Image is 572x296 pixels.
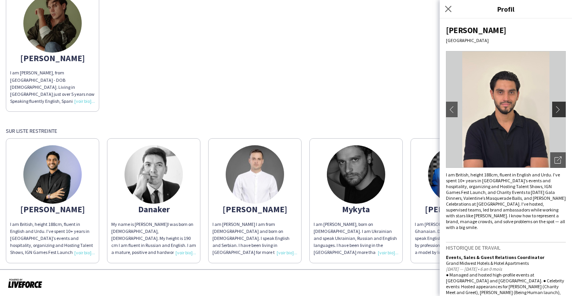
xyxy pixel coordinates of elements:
[446,254,566,260] div: Events, Sales & Guest Relations Coordinator
[111,221,196,256] div: My name is [PERSON_NAME]I was born on [DEMOGRAPHIC_DATA], [DEMOGRAPHIC_DATA]. My height is 190 cm...
[440,4,572,14] h3: Profil
[446,266,566,272] div: [DATE] — [DATE] • 6 an 0 mois
[226,145,284,204] img: thumb-6899adfe794ce.jpeg
[10,221,95,256] div: I am British, height 188cm, fluent in English and Urdu. I’ve spent 10+ years in [GEOGRAPHIC_DATA]...
[550,152,566,168] div: Ouvrir les photos pop-in
[446,51,566,168] img: Avatar ou photo de l'équipe
[6,127,566,134] div: Sur liste restreinte
[10,69,95,105] div: I am [PERSON_NAME], from [GEOGRAPHIC_DATA] - DOB [DEMOGRAPHIC_DATA]. Living in [GEOGRAPHIC_DATA] ...
[8,278,42,289] img: Propulsé par Liveforce
[428,145,486,204] img: thumb-1f3fa0a6-81b1-46d3-8b3f-f1257f6b88eb.jpg
[446,172,566,230] div: I am British, height 188cm, fluent in English and Urdu. I’ve spent 10+ years in [GEOGRAPHIC_DATA]...
[212,221,297,256] div: I am [PERSON_NAME] I am from [DEMOGRAPHIC_DATA] and born on [DEMOGRAPHIC_DATA]. I speak English a...
[446,37,566,43] div: [GEOGRAPHIC_DATA]
[10,55,95,62] div: [PERSON_NAME]
[314,206,398,213] div: Mykyta
[415,206,500,213] div: [PERSON_NAME]
[10,206,95,213] div: [PERSON_NAME]
[23,145,82,204] img: thumb-f294dbbb-dda5-4293-a0e5-1070be48c671.jpg
[446,244,566,251] h3: Historique de travail
[212,206,297,213] div: [PERSON_NAME]
[446,25,566,35] div: [PERSON_NAME]
[111,206,196,213] div: Danaker
[327,145,385,204] img: thumb-624cad2448fdd.jpg
[446,260,566,266] div: Grand Midwest Hotels & Hotel Apartments
[415,221,500,256] div: I am [PERSON_NAME], an 181 cm tall Ghanaian. DOB [DEMOGRAPHIC_DATA]. I speak English and Twi flue...
[125,145,183,204] img: thumb-6666cc073ab40.jpeg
